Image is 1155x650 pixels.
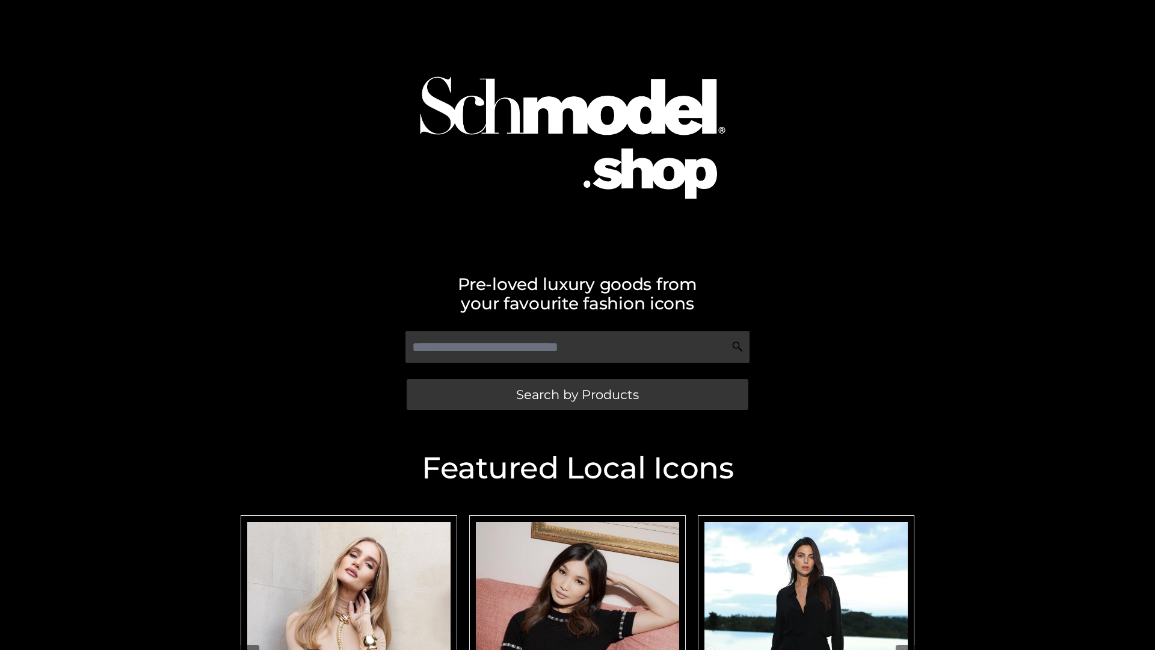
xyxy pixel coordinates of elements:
img: Search Icon [731,341,744,353]
h2: Featured Local Icons​ [235,453,920,483]
h2: Pre-loved luxury goods from your favourite fashion icons [235,274,920,313]
span: Search by Products [516,388,639,401]
a: Search by Products [407,379,748,410]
